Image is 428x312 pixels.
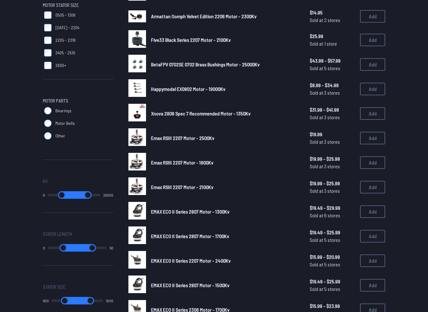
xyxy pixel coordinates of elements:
input: 2405 - 2510 [44,49,52,57]
span: Other [55,133,65,139]
a: Xnova 2808 Spec 7 Recommended Motor - 1350Kv [151,110,300,117]
span: Sold at 1 store [310,40,355,47]
span: $25.99 [310,32,355,40]
span: Kv [43,177,48,185]
span: Emax RSIII 2207 Motor - 2100Kv [151,184,213,190]
a: EMAX ECO II Series 2807 Motor - 1700Kv [151,232,300,240]
span: Sold at 5 stores [310,236,355,244]
button: Add [360,254,385,267]
img: image [128,104,146,121]
a: Emax RSIII 2207 Motor - 2100Kv [151,183,300,191]
a: image [128,202,146,221]
span: Sold at 3 stores [310,89,355,97]
a: image [128,79,146,99]
span: Emax RSIII 2207 Motor - 1800Kv [151,159,213,165]
span: Emax RSIII 2207 Motor - 2500Kv [151,135,214,141]
a: image [128,251,146,270]
output: 6010 [106,298,113,303]
span: EMAX ECO II Series 2807 Motor - 1500Kv [151,282,229,288]
a: image [128,177,146,197]
button: Add [360,83,385,95]
img: image [128,30,146,48]
span: Sold at 2 stores [310,16,355,24]
button: Add [360,230,385,242]
output: 25000 [103,192,113,198]
input: Other [44,132,52,140]
a: image [128,55,146,74]
span: Motor Parts [43,97,68,104]
span: EMAX ECO II Series 2207 Motor - 2400Kv [151,258,231,264]
input: 2600+ [44,62,52,69]
span: EMAX ECO II Series 2807 Motor - 1300Kv [151,209,229,214]
span: $8.99 - $34.99 [310,81,355,89]
span: Sold at 3 stores [310,163,355,170]
output: 50 [110,245,113,250]
span: Sold at 5 stores [310,64,355,72]
span: Armattan Oomph Velvet Edition 2206 Motor - 2300Kv [151,13,256,19]
span: Sold at 5 stores [310,285,355,293]
span: Sold at 3 stores [310,114,355,121]
img: image [128,10,146,22]
a: image [128,104,146,123]
span: 2205 - 2318 [55,37,76,43]
span: BetaFPV 0702SE 0702 Brass Bushings Motor - 25000Kv [151,61,260,67]
button: Add [360,205,385,218]
span: Sold at 6 stores [310,212,355,219]
span: Stator Length [43,230,72,238]
span: $19.99 - $25.99 [310,155,355,163]
input: Bearings [44,107,52,114]
span: $14.95 [310,9,355,16]
button: Add [360,34,385,46]
span: Bearings [55,108,71,114]
a: image [128,30,146,50]
a: image [128,128,146,148]
span: $19.99 - $25.99 [310,180,355,187]
button: Add [360,279,385,292]
span: $43.99 - $57.99 [310,57,355,64]
span: [DATE] - 2204 [55,25,79,31]
span: Stator Size [43,283,66,291]
img: image [128,177,146,195]
span: Motor Bells [55,120,75,126]
span: $15.99 - $20.99 [310,253,355,261]
a: image [128,153,146,172]
span: $31.99 - $41.99 [310,106,355,114]
span: Sold at 3 stores [310,187,355,195]
img: image [128,153,146,170]
button: Add [360,132,385,144]
span: Motor Stator Size [43,1,79,9]
a: Emax RSIII 2207 Motor - 1800Kv [151,159,300,166]
span: Xnova 2808 Spec 7 Recommended Motor - 1350Kv [151,110,251,116]
a: EMAX ECO II Series 2807 Motor - 1500Kv [151,281,300,289]
span: Five33 Black Series 2207 Motor - 2100Kv [151,37,231,43]
a: Happymodel EX0802 Motor - 19000Kv [151,85,300,93]
button: Add [360,58,385,71]
a: image [128,8,146,25]
img: image [128,55,146,72]
span: 2600+ [55,62,66,69]
span: $15.99 - $23.99 [310,302,355,310]
span: 2405 - 2510 [55,50,75,56]
input: Motor Bells [44,120,52,127]
img: image [128,226,146,244]
img: image [128,251,146,269]
a: EMAX ECO II Series 2207 Motor - 2400Kv [151,257,300,265]
a: Armattan Oomph Velvet Edition 2206 Motor - 2300Kv [151,13,300,20]
output: 0 [43,245,45,250]
span: $19.99 [310,131,355,138]
span: $19.49 - $29.99 [310,204,355,212]
output: 600 [43,298,49,303]
img: image [128,202,146,220]
a: image [128,276,146,295]
a: EMAX ECO II Series 2807 Motor - 1300Kv [151,208,300,215]
button: Add [360,156,385,169]
img: image [128,276,146,293]
button: Add [360,181,385,193]
span: Happymodel EX0802 Motor - 19000Kv [151,86,225,92]
input: [DATE] - 2204 [44,24,52,31]
img: image [128,128,146,146]
input: 2205 - 2318 [44,36,52,44]
output: 0 [43,192,45,198]
span: Sold at 3 stores [310,138,355,146]
span: EMAX ECO II Series 2807 Motor - 1700Kv [151,233,229,239]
